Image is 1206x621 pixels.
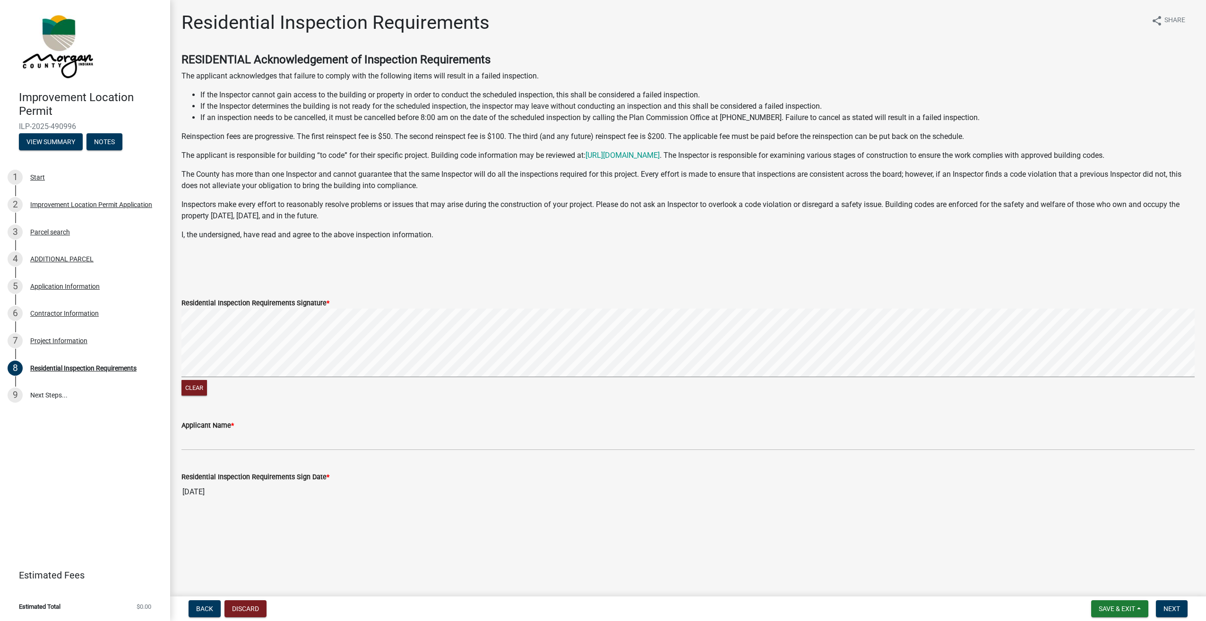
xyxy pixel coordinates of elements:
div: Application Information [30,283,100,290]
div: 1 [8,170,23,185]
div: 5 [8,279,23,294]
label: Residential Inspection Requirements Sign Date [181,474,329,481]
span: Next [1163,605,1180,612]
button: Discard [224,600,267,617]
p: I, the undersigned, have read and agree to the above inspection information. [181,229,1195,241]
span: Save & Exit [1099,605,1135,612]
div: Contractor Information [30,310,99,317]
div: 8 [8,361,23,376]
label: Residential Inspection Requirements Signature [181,300,329,307]
div: 6 [8,306,23,321]
span: Estimated Total [19,604,60,610]
div: Parcel search [30,229,70,235]
div: ADDITIONAL PARCEL [30,256,94,262]
i: share [1151,15,1163,26]
label: Applicant Name [181,423,234,429]
p: The applicant acknowledges that failure to comply with the following items will result in a faile... [181,70,1195,82]
li: If the Inspector determines the building is not ready for the scheduled inspection, the inspector... [200,101,1195,112]
a: [URL][DOMAIN_NAME] [586,151,660,160]
wm-modal-confirm: Summary [19,138,83,146]
p: Reinspection fees are progressive. The first reinspect fee is $50. The second reinspect fee is $1... [181,131,1195,142]
button: Save & Exit [1091,600,1148,617]
div: 3 [8,224,23,240]
button: Notes [86,133,122,150]
div: Start [30,174,45,181]
h4: Improvement Location Permit [19,91,163,118]
div: Project Information [30,337,87,344]
p: The applicant is responsible for building “to code” for their specific project. Building code inf... [181,150,1195,161]
button: Back [189,600,221,617]
span: $0.00 [137,604,151,610]
li: If the Inspector cannot gain access to the building or property in order to conduct the scheduled... [200,89,1195,101]
strong: RESIDENTIAL Acknowledgement of Inspection Requirements [181,53,491,66]
button: Next [1156,600,1188,617]
h1: Residential Inspection Requirements [181,11,490,34]
div: 2 [8,197,23,212]
span: ILP-2025-490996 [19,122,151,131]
li: If an inspection needs to be cancelled, it must be cancelled before 8:00 am on the date of the sc... [200,112,1195,123]
span: Share [1164,15,1185,26]
div: Residential Inspection Requirements [30,365,137,371]
div: 7 [8,333,23,348]
div: 4 [8,251,23,267]
p: Inspectors make every effort to reasonably resolve problems or issues that may arise during the c... [181,199,1195,222]
div: 9 [8,388,23,403]
button: shareShare [1144,11,1193,30]
wm-modal-confirm: Notes [86,138,122,146]
button: Clear [181,380,207,396]
span: Back [196,605,213,612]
p: The County has more than one Inspector and cannot guarantee that the same Inspector will do all t... [181,169,1195,191]
a: Estimated Fees [8,566,155,585]
button: View Summary [19,133,83,150]
div: Improvement Location Permit Application [30,201,152,208]
img: Morgan County, Indiana [19,10,95,81]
